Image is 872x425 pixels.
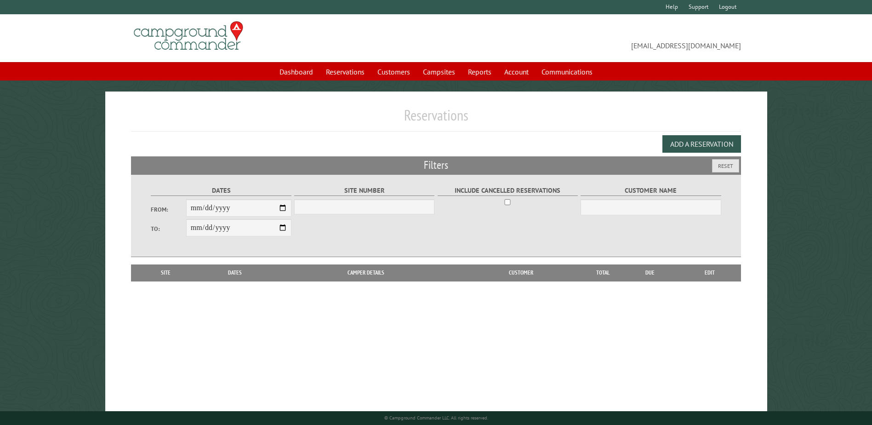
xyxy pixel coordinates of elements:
[581,185,721,196] label: Customer Name
[131,18,246,54] img: Campground Commander
[679,264,741,281] th: Edit
[274,264,457,281] th: Camper Details
[274,63,319,80] a: Dashboard
[436,25,741,51] span: [EMAIL_ADDRESS][DOMAIN_NAME]
[136,264,195,281] th: Site
[621,264,679,281] th: Due
[536,63,598,80] a: Communications
[438,185,578,196] label: Include Cancelled Reservations
[294,185,434,196] label: Site Number
[151,224,186,233] label: To:
[499,63,534,80] a: Account
[196,264,274,281] th: Dates
[372,63,416,80] a: Customers
[462,63,497,80] a: Reports
[712,159,739,172] button: Reset
[131,156,741,174] h2: Filters
[584,264,621,281] th: Total
[384,415,488,421] small: © Campground Commander LLC. All rights reserved.
[151,205,186,214] label: From:
[320,63,370,80] a: Reservations
[457,264,584,281] th: Customer
[417,63,461,80] a: Campsites
[662,135,741,153] button: Add a Reservation
[151,185,291,196] label: Dates
[131,106,741,132] h1: Reservations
